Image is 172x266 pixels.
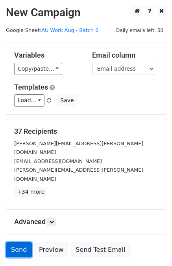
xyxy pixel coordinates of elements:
a: Send Test Email [70,242,130,257]
a: Preview [34,242,68,257]
h5: Variables [14,51,80,60]
a: AU Work Aug - Batch 6 [41,27,98,33]
small: [PERSON_NAME][EMAIL_ADDRESS][PERSON_NAME][DOMAIN_NAME] [14,167,143,182]
a: Copy/paste... [14,63,62,75]
h2: New Campaign [6,6,166,19]
a: Templates [14,83,48,91]
small: [PERSON_NAME][EMAIL_ADDRESS][PERSON_NAME][DOMAIN_NAME] [14,140,143,155]
h5: 37 Recipients [14,127,158,136]
small: [EMAIL_ADDRESS][DOMAIN_NAME] [14,158,102,164]
h5: Email column [92,51,158,60]
a: Daily emails left: 50 [113,27,166,33]
a: Send [6,242,32,257]
span: Daily emails left: 50 [113,26,166,35]
a: +34 more [14,187,47,197]
button: Save [57,94,77,107]
small: Google Sheet: [6,27,98,33]
a: Load... [14,94,44,107]
h5: Advanced [14,217,158,226]
iframe: Chat Widget [133,228,172,266]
